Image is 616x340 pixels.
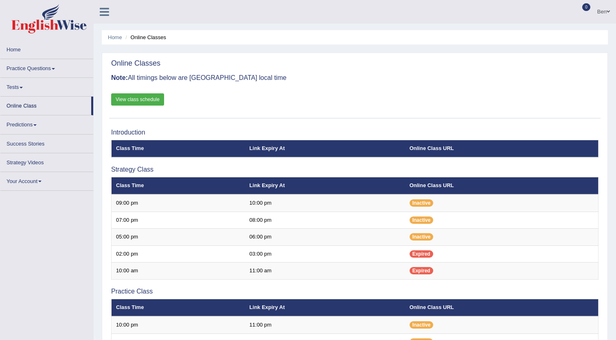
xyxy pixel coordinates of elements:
td: 10:00 pm [112,316,245,333]
td: 11:00 am [245,263,405,280]
td: 03:00 pm [245,245,405,263]
td: 11:00 pm [245,316,405,333]
b: Note: [111,74,128,81]
span: 0 [582,3,590,11]
a: View class schedule [111,93,164,106]
td: 10:00 am [112,263,245,280]
h3: All timings below are [GEOGRAPHIC_DATA] local time [111,74,598,82]
a: Tests [0,78,93,94]
a: Success Stories [0,135,93,150]
th: Class Time [112,140,245,157]
h2: Online Classes [111,60,160,68]
a: Your Account [0,172,93,188]
span: Inactive [410,321,434,329]
th: Online Class URL [405,299,598,316]
th: Online Class URL [405,140,598,157]
a: Predictions [0,115,93,131]
th: Link Expiry At [245,140,405,157]
span: Inactive [410,233,434,241]
a: Practice Questions [0,59,93,75]
td: 09:00 pm [112,194,245,212]
th: Class Time [112,177,245,194]
h3: Introduction [111,129,598,136]
li: Online Classes [123,33,166,41]
th: Online Class URL [405,177,598,194]
h3: Strategy Class [111,166,598,173]
th: Link Expiry At [245,299,405,316]
a: Home [108,34,122,40]
td: 05:00 pm [112,229,245,246]
span: Inactive [410,216,434,224]
td: 08:00 pm [245,212,405,229]
a: Home [0,40,93,56]
th: Link Expiry At [245,177,405,194]
a: Online Class [0,97,91,113]
th: Class Time [112,299,245,316]
span: Expired [410,267,433,274]
td: 07:00 pm [112,212,245,229]
td: 10:00 pm [245,194,405,212]
a: Strategy Videos [0,153,93,169]
h3: Practice Class [111,288,598,295]
td: 02:00 pm [112,245,245,263]
span: Inactive [410,199,434,207]
td: 06:00 pm [245,229,405,246]
span: Expired [410,250,433,258]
